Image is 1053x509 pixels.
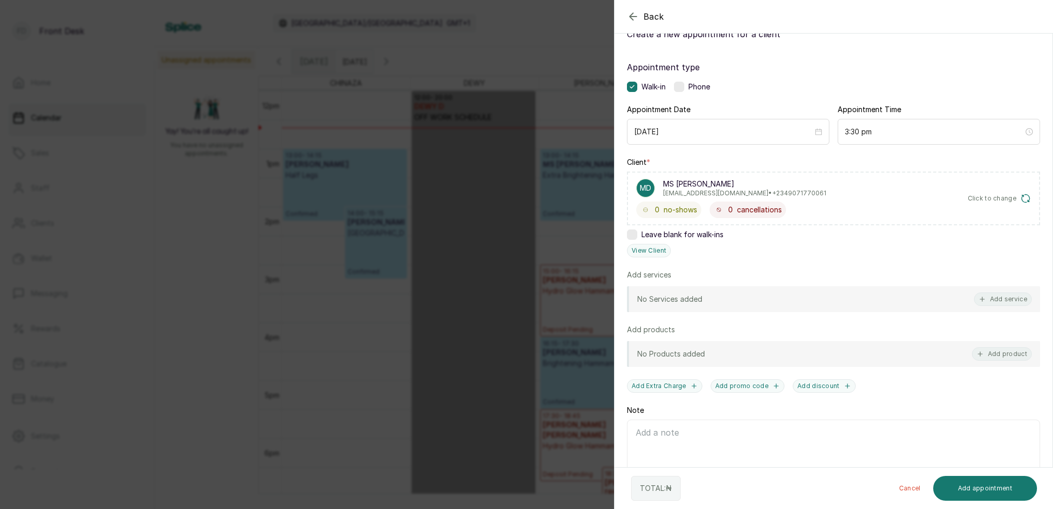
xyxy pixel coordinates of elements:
button: Back [627,10,664,23]
span: Leave blank for walk-ins [641,229,724,240]
span: Walk-in [641,82,666,92]
button: Cancel [891,476,929,501]
button: Add service [974,292,1032,306]
button: View Client [627,244,671,257]
label: Client [627,157,650,167]
p: Create a new appointment for a client [627,28,834,40]
input: Select date [634,126,813,137]
p: MD [640,183,651,193]
input: Select time [845,126,1024,137]
button: Add product [972,347,1032,361]
p: [EMAIL_ADDRESS][DOMAIN_NAME] • +234 9071770061 [663,189,826,197]
span: Back [643,10,664,23]
label: Appointment type [627,61,1040,73]
p: No Products added [637,349,705,359]
label: Appointment Time [838,104,901,115]
span: Click to change [968,194,1017,203]
p: Add products [627,325,675,335]
label: Appointment Date [627,104,690,115]
span: no-shows [664,205,697,215]
span: Phone [688,82,710,92]
button: Add discount [793,379,856,393]
p: TOTAL: ₦ [640,483,672,493]
span: 0 [655,205,659,215]
button: Click to change [968,193,1031,204]
p: No Services added [637,294,702,304]
button: Add appointment [933,476,1038,501]
button: Add promo code [711,379,784,393]
button: Add Extra Charge [627,379,702,393]
p: Add services [627,270,671,280]
span: cancellations [737,205,782,215]
p: MS [PERSON_NAME] [663,179,826,189]
span: 0 [728,205,733,215]
label: Note [627,405,644,415]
